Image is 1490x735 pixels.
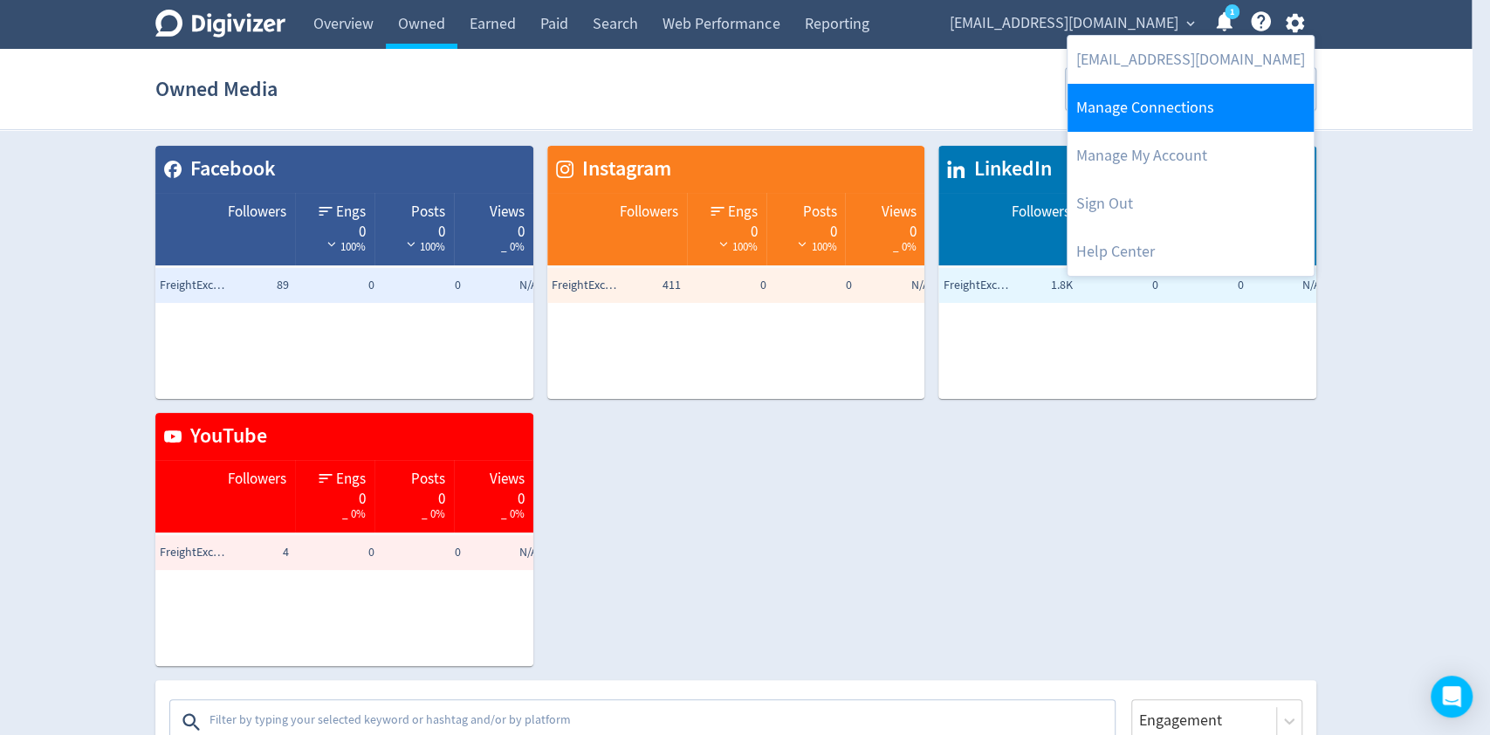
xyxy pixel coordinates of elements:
a: [EMAIL_ADDRESS][DOMAIN_NAME] [1068,36,1314,84]
a: Manage Connections [1068,84,1314,132]
a: Help Center [1068,228,1314,276]
div: Open Intercom Messenger [1431,676,1473,718]
a: Log out [1068,180,1314,228]
a: Manage My Account [1068,132,1314,180]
